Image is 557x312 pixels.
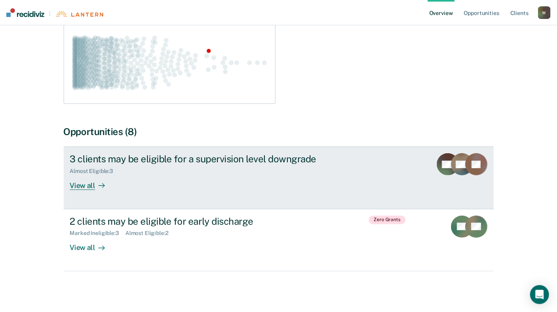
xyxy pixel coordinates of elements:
[70,230,125,237] div: Marked Ineligible : 3
[64,126,494,137] div: Opportunities (8)
[55,11,103,17] img: Lantern
[6,8,103,17] a: |
[64,147,494,209] a: 3 clients may be eligible for a supervision level downgradeAlmost Eligible:3View all
[369,216,406,224] span: Zero Grants
[70,168,120,175] div: Almost Eligible : 3
[70,28,269,97] div: Swarm plot of all absconder warrant rates in the state for ALL caseloads, highlighting values of ...
[70,216,347,227] div: 2 clients may be eligible for early discharge
[125,230,175,237] div: Almost Eligible : 2
[70,153,347,165] div: 3 clients may be eligible for a supervision level downgrade
[64,209,494,271] a: 2 clients may be eligible for early dischargeMarked Ineligible:3Almost Eligible:2View all Zero Gr...
[70,237,114,252] div: View all
[6,8,44,17] img: Recidiviz
[530,285,549,304] div: Open Intercom Messenger
[44,10,55,17] span: |
[538,6,551,19] button: W
[70,175,114,190] div: View all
